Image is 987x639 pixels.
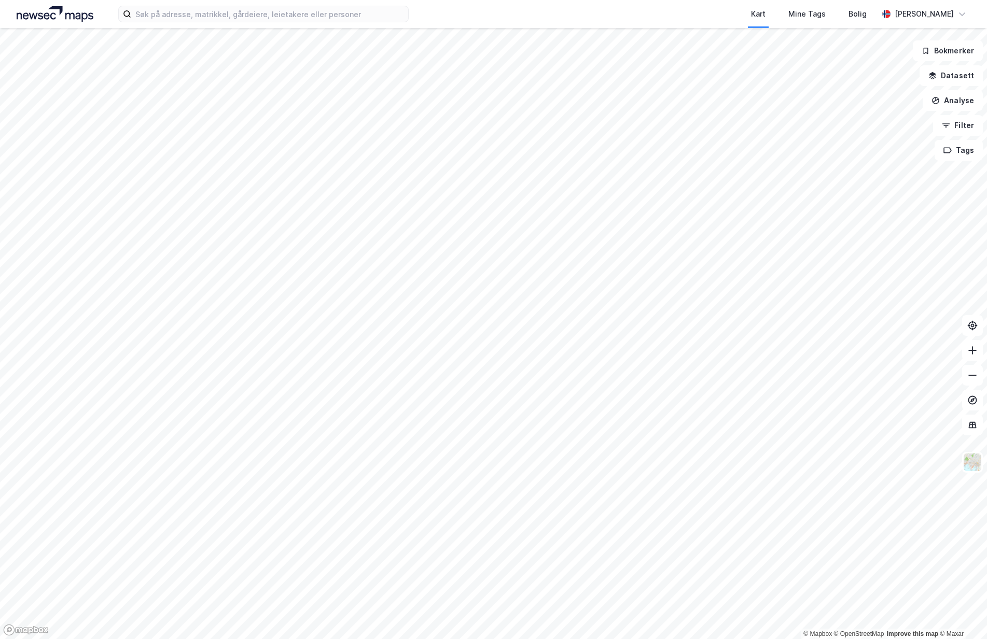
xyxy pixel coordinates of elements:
img: logo.a4113a55bc3d86da70a041830d287a7e.svg [17,6,93,22]
div: Bolig [849,8,867,20]
button: Bokmerker [913,40,983,61]
iframe: Chat Widget [935,589,987,639]
a: Improve this map [887,630,938,637]
div: Mine Tags [788,8,826,20]
button: Tags [935,140,983,161]
div: Kontrollprogram for chat [935,589,987,639]
button: Analyse [923,90,983,111]
button: Datasett [920,65,983,86]
button: Filter [933,115,983,136]
div: [PERSON_NAME] [895,8,954,20]
a: Mapbox homepage [3,624,49,636]
input: Søk på adresse, matrikkel, gårdeiere, leietakere eller personer [131,6,408,22]
a: Mapbox [803,630,832,637]
div: Kart [751,8,766,20]
a: OpenStreetMap [834,630,884,637]
img: Z [963,452,982,472]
